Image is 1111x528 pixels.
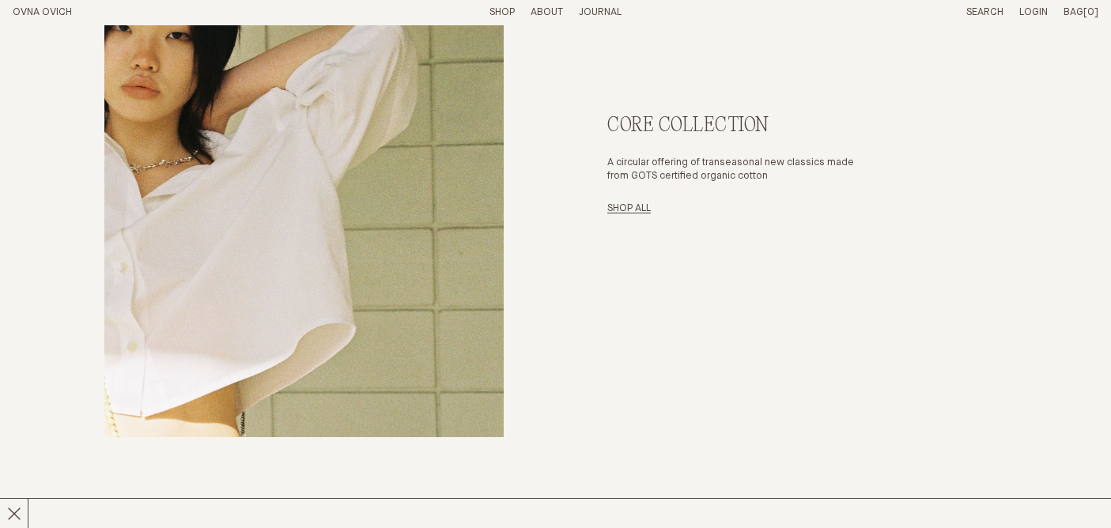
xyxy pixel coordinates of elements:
summary: About [531,6,563,20]
span: [0] [1083,7,1098,17]
h2: Core Collection [607,115,855,138]
p: A circular offering of transeasonal new classics made from GOTS certified organic cotton [607,157,855,183]
span: Bag [1064,7,1083,17]
a: Login [1019,7,1048,17]
a: Journal [579,7,622,17]
a: Shop All [607,203,651,213]
a: Home [13,7,72,17]
a: Search [966,7,1003,17]
a: Shop [489,7,515,17]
